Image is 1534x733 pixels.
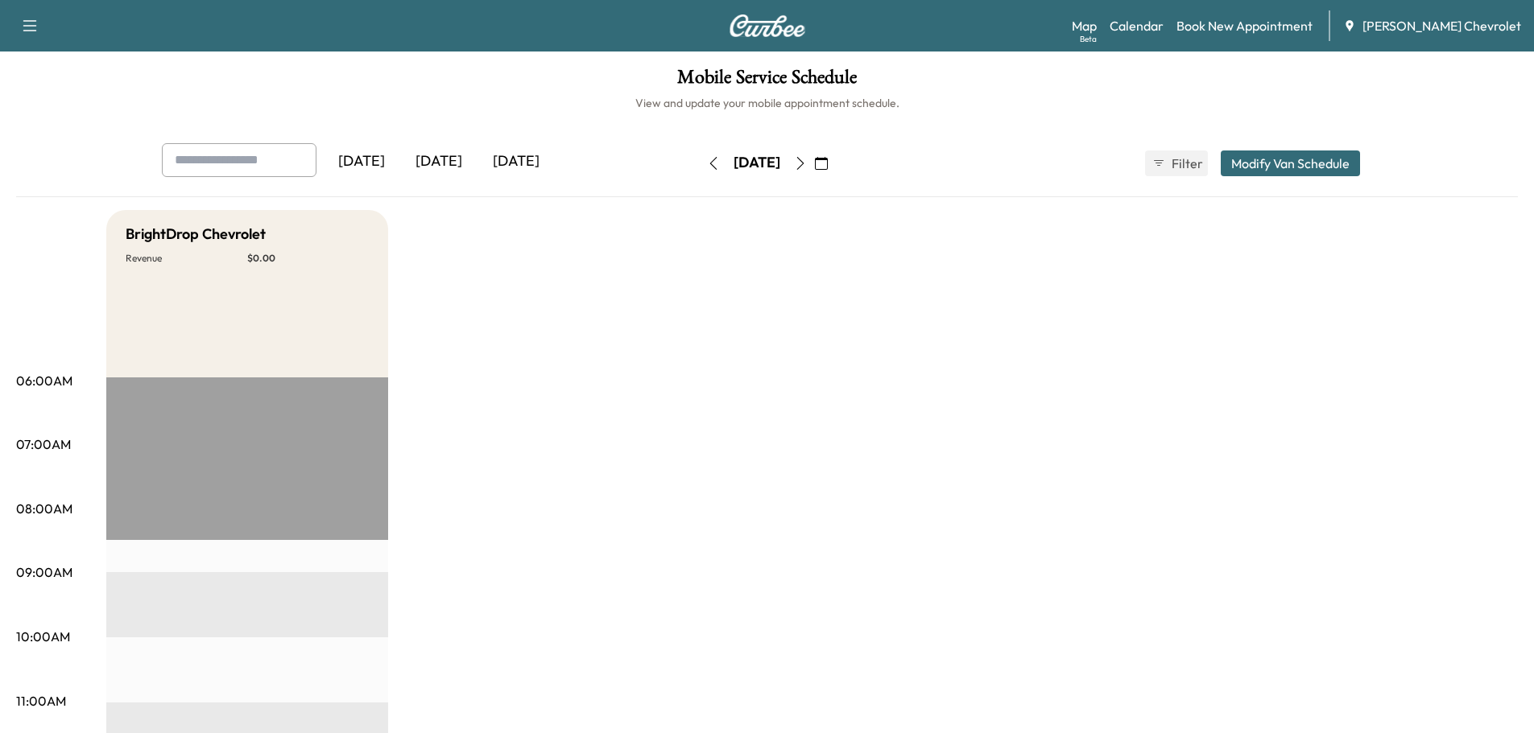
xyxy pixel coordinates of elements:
[323,143,400,180] div: [DATE]
[400,143,478,180] div: [DATE]
[1145,150,1208,176] button: Filter
[734,153,780,173] div: [DATE]
[16,691,66,710] p: 11:00AM
[126,252,247,265] p: Revenue
[478,143,555,180] div: [DATE]
[126,223,266,245] h5: BrightDrop Chevrolet
[1080,33,1097,45] div: Beta
[1172,154,1201,173] span: Filter
[16,371,72,390] p: 06:00AM
[16,627,70,646] p: 10:00AM
[16,434,71,454] p: 07:00AM
[1072,16,1097,35] a: MapBeta
[16,95,1518,111] h6: View and update your mobile appointment schedule.
[1362,16,1521,35] span: [PERSON_NAME] Chevrolet
[1110,16,1164,35] a: Calendar
[16,562,72,582] p: 09:00AM
[16,68,1518,95] h1: Mobile Service Schedule
[1176,16,1313,35] a: Book New Appointment
[1221,150,1360,176] button: Modify Van Schedule
[729,14,806,37] img: Curbee Logo
[16,499,72,518] p: 08:00AM
[247,252,369,265] p: $ 0.00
